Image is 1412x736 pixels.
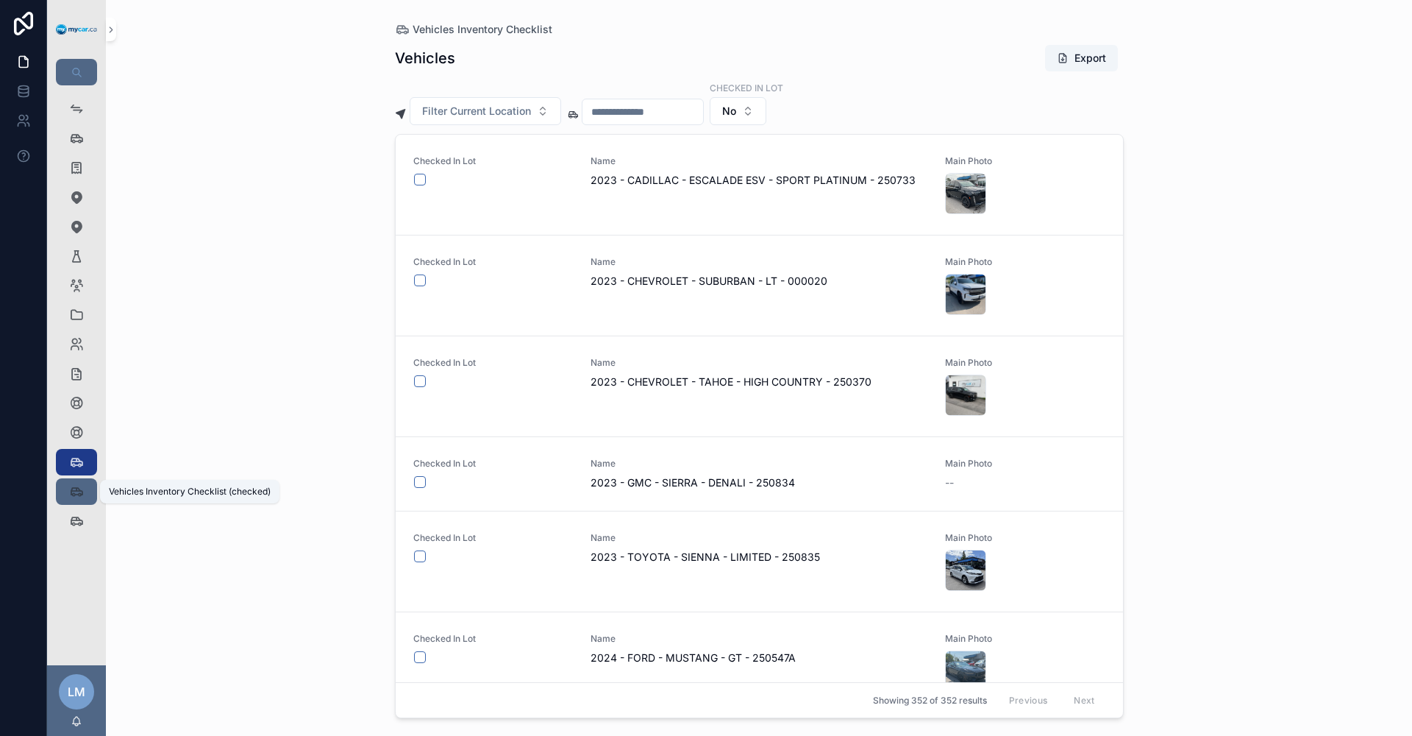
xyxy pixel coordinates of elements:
div: scrollable content [47,85,106,553]
span: Name [591,256,928,268]
span: Name [591,155,928,167]
a: Vehicles Inventory Checklist [395,22,552,37]
span: Main Photo [945,155,1105,167]
span: LM [68,683,85,701]
span: Checked In Lot [413,458,573,470]
span: 2023 - GMC - SIERRA - DENALI - 250834 [591,475,928,490]
img: App logo [56,24,97,35]
span: 2023 - CHEVROLET - SUBURBAN - LT - 000020 [591,274,928,289]
span: Name [591,532,928,544]
span: Name [591,357,928,369]
span: Checked In Lot [413,256,573,268]
span: No [722,104,736,118]
span: Checked In Lot [413,532,573,544]
span: 2024 - FORD - MUSTANG - GT - 250547A [591,651,928,665]
button: Select Button [410,97,561,125]
span: Name [591,458,928,470]
span: 2023 - CADILLAC - ESCALADE ESV - SPORT PLATINUM - 250733 [591,173,928,188]
span: -- [945,475,954,490]
h1: Vehicles [395,48,455,68]
button: Select Button [710,97,766,125]
span: Checked In Lot [413,633,573,645]
span: Showing 352 of 352 results [873,695,987,707]
span: Filter Current Location [422,104,531,118]
button: Export [1045,45,1118,71]
span: Main Photo [945,532,1105,544]
span: 2023 - CHEVROLET - TAHOE - HIGH COUNTRY - 250370 [591,375,928,389]
span: Main Photo [945,256,1105,268]
span: Vehicles Inventory Checklist [413,22,552,37]
span: Main Photo [945,633,1105,645]
span: 2023 - TOYOTA - SIENNA - LIMITED - 250835 [591,550,928,565]
label: Checked in Lot [710,81,783,94]
div: Vehicles Inventory Checklist (checked) [109,486,271,498]
span: Main Photo [945,357,1105,369]
span: Checked In Lot [413,155,573,167]
span: Main Photo [945,458,1105,470]
span: Checked In Lot [413,357,573,369]
span: Name [591,633,928,645]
